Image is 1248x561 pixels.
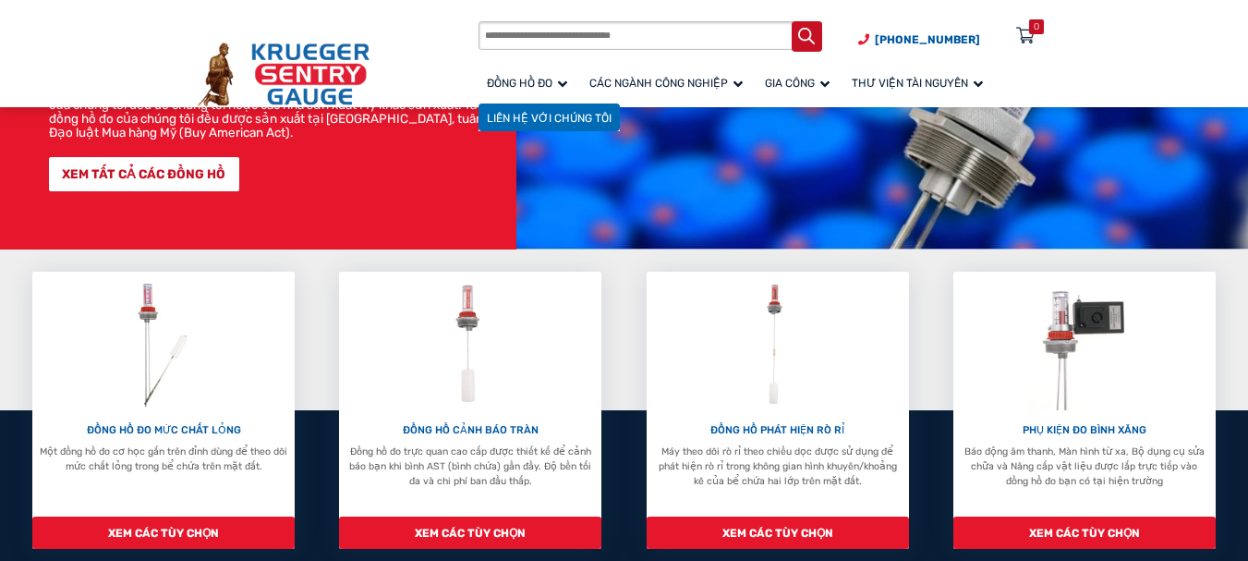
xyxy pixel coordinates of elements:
img: Đồng hồ đo mức chất lỏng [127,279,200,411]
a: Đồng hồ đo [479,67,581,100]
img: Đồng hồ đo phát hiện rò rỉ [750,279,805,411]
font: Báo động âm thanh, Màn hình từ xa, Bộ dụng cụ sửa chữa và Nâng cấp vật liệu được lắp trực tiếp và... [964,445,1205,487]
img: Phụ kiện đồng hồ đo bồn chứa [1029,279,1141,411]
a: Phụ kiện đồng hồ đo bồn chứa PHỤ KIỆN ĐO BÌNH XĂNG Báo động âm thanh, Màn hình từ xa, Bộ dụng cụ ... [953,272,1216,549]
font: ĐỒNG HỒ CẢNH BÁO TRÀN [403,423,539,436]
font: Thư viện tài nguyên [852,78,968,91]
font: Một đồng hồ đo cơ học gắn trên đỉnh dùng để theo dõi mức chất lỏng trong bể chứa trên mặt đất. [40,445,287,472]
font: XEM TẤT CẢ CÁC ĐỒNG HỒ [62,166,225,181]
a: Liên hệ với chúng tôi [479,104,620,132]
font: Gia công [765,78,815,91]
font: Máy theo dõi rò rỉ theo chiều dọc được sử dụng để phát hiện rò rỉ trong không gian hình khuyên/kh... [659,445,897,487]
a: Đồng hồ đo phát hiện rò rỉ ĐỒNG HỒ PHÁT HIỆN RÒ RỈ Máy theo dõi rò rỉ theo chiều dọc được sử dụng... [647,272,909,549]
font: XEM CÁC TÙY CHỌN [1029,527,1140,540]
a: Số điện thoại (920) 434-8860 [858,31,980,48]
font: Các ngành công nghiệp [589,78,728,91]
font: [PHONE_NUMBER] [875,33,980,46]
a: Gia công [757,67,843,100]
font: ĐỒNG HỒ ĐO MỨC CHẤT LỎNG [87,423,241,436]
font: Đồng hồ đo [487,78,552,91]
font: PHỤ KIỆN ĐO BÌNH XĂNG [1023,423,1146,436]
a: Thư viện tài nguyên [843,67,997,100]
font: XEM CÁC TÙY CHỌN [415,527,526,540]
a: Các ngành công nghiệp [581,67,757,100]
a: Đồng hồ đo mức chất lỏng ĐỒNG HỒ ĐO MỨC CHẤT LỎNG Một đồng hồ đo cơ học gắn trên đỉnh dùng để the... [32,272,295,549]
img: Đồng hồ đo Krueger Sentry [198,43,370,106]
font: XEM CÁC TÙY CHỌN [722,527,833,540]
a: XEM TẤT CẢ CÁC ĐỒNG HỒ [49,157,239,191]
a: Đồng hồ cảnh báo tràn ĐỒNG HỒ CẢNH BÁO TRÀN Đồng hồ đo trực quan cao cấp được thiết kế để cảnh bá... [339,272,601,549]
font: Liên hệ với chúng tôi [487,111,612,124]
font: 0 [1034,21,1039,32]
font: Đồng hồ đo trực quan cao cấp được thiết kế để cảnh báo bạn khi bình AST (bình chứa) gần đầy. Độ b... [349,445,591,487]
font: ĐỒNG HỒ PHÁT HIỆN RÒ RỈ [710,423,844,436]
img: Đồng hồ cảnh báo tràn [440,279,501,411]
font: XEM CÁC TÙY CHỌN [108,527,219,540]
